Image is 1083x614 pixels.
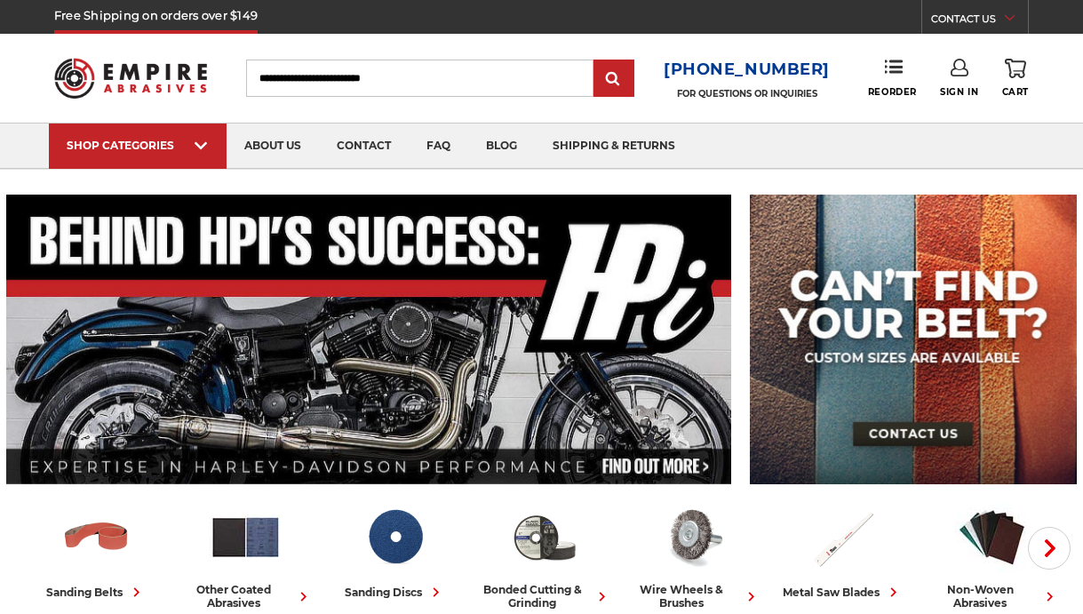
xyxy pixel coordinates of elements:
div: wire wheels & brushes [625,583,760,610]
span: Reorder [868,86,917,98]
a: non-woven abrasives [924,500,1059,610]
img: Empire Abrasives [54,48,207,108]
span: Sign In [940,86,978,98]
div: sanding belts [46,583,146,602]
div: metal saw blades [783,583,903,602]
div: other coated abrasives [178,583,313,610]
a: shipping & returns [535,124,693,169]
span: Cart [1002,86,1029,98]
a: metal saw blades [775,500,910,602]
div: non-woven abrasives [924,583,1059,610]
a: bonded cutting & grinding [476,500,611,610]
a: Reorder [868,59,917,97]
a: wire wheels & brushes [625,500,760,610]
a: sanding belts [28,500,163,602]
img: Bonded Cutting & Grinding [507,500,581,574]
img: Banner for an interview featuring Horsepower Inc who makes Harley performance upgrades featured o... [6,195,732,484]
a: [PHONE_NUMBER] [664,57,830,83]
img: Sanding Belts [60,500,133,574]
a: CONTACT US [931,9,1028,34]
img: Sanding Discs [358,500,432,574]
img: Metal Saw Blades [806,500,880,574]
a: blog [468,124,535,169]
input: Submit [596,61,632,97]
a: contact [319,124,409,169]
a: other coated abrasives [178,500,313,610]
img: Wire Wheels & Brushes [657,500,730,574]
div: bonded cutting & grinding [476,583,611,610]
button: Next [1028,527,1071,570]
a: faq [409,124,468,169]
a: about us [227,124,319,169]
div: SHOP CATEGORIES [67,139,209,152]
img: Other Coated Abrasives [209,500,283,574]
a: sanding discs [327,500,462,602]
p: FOR QUESTIONS OR INQUIRIES [664,88,830,100]
a: Cart [1002,59,1029,98]
img: promo banner for custom belts. [750,195,1077,484]
img: Non-woven Abrasives [955,500,1029,574]
div: sanding discs [345,583,445,602]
